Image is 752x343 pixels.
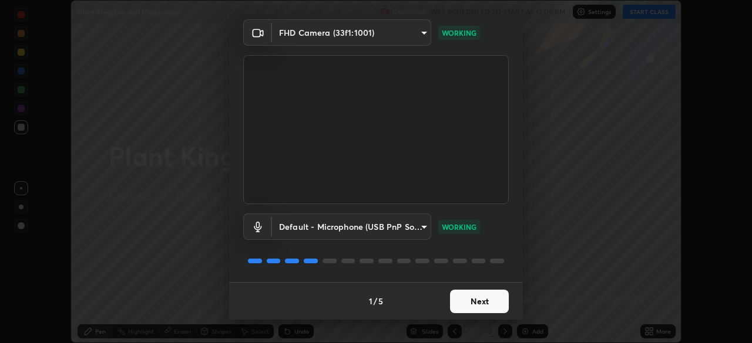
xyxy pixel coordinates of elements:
h4: 1 [369,295,372,307]
h4: 5 [378,295,383,307]
div: FHD Camera (33f1:1001) [272,19,431,46]
button: Next [450,290,509,313]
p: WORKING [442,28,476,38]
h4: / [374,295,377,307]
div: FHD Camera (33f1:1001) [272,213,431,240]
p: WORKING [442,222,476,232]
